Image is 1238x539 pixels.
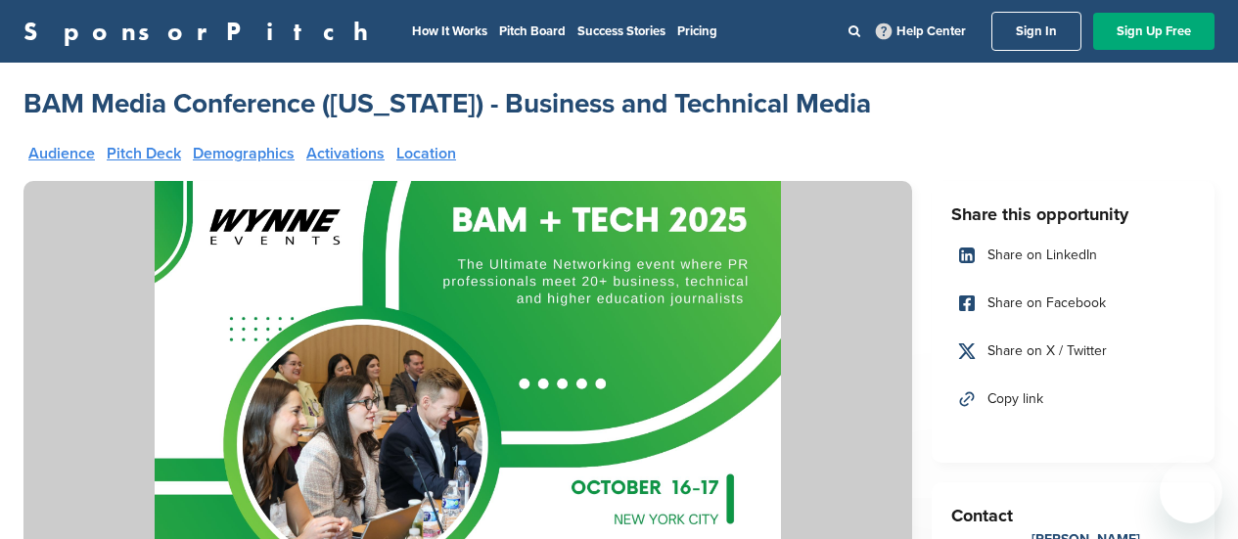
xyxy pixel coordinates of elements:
[951,235,1195,276] a: Share on LinkedIn
[991,12,1081,51] a: Sign In
[951,331,1195,372] a: Share on X / Twitter
[951,201,1195,228] h3: Share this opportunity
[951,379,1195,420] a: Copy link
[23,19,381,44] a: SponsorPitch
[396,146,456,161] a: Location
[677,23,717,39] a: Pricing
[412,23,487,39] a: How It Works
[872,20,970,43] a: Help Center
[306,146,385,161] a: Activations
[1093,13,1215,50] a: Sign Up Free
[987,292,1106,314] span: Share on Facebook
[987,388,1043,410] span: Copy link
[107,146,181,161] a: Pitch Deck
[499,23,566,39] a: Pitch Board
[1160,461,1222,523] iframe: Button to launch messaging window
[28,146,95,161] a: Audience
[987,245,1097,266] span: Share on LinkedIn
[577,23,665,39] a: Success Stories
[23,86,871,121] a: BAM Media Conference ([US_STATE]) - Business and Technical Media
[951,283,1195,324] a: Share on Facebook
[193,146,295,161] a: Demographics
[987,340,1107,362] span: Share on X / Twitter
[951,502,1195,529] h3: Contact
